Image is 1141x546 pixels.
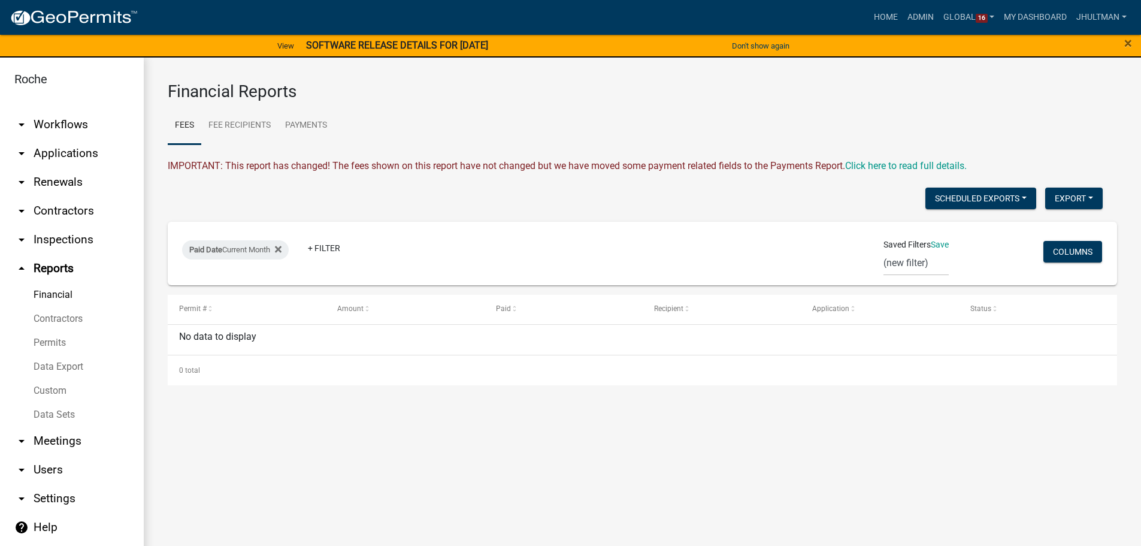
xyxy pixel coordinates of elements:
span: Amount [337,304,364,313]
span: × [1124,35,1132,52]
wm-modal-confirm: Upcoming Changes to Daily Fees Report [845,160,967,171]
datatable-header-cell: Recipient [642,295,800,324]
i: help [14,520,29,535]
datatable-header-cell: Status [959,295,1117,324]
a: Admin [903,6,939,29]
a: Payments [278,107,334,145]
a: View [273,36,299,56]
datatable-header-cell: Amount [326,295,484,324]
datatable-header-cell: Application [801,295,959,324]
a: Save [931,240,949,249]
a: + Filter [298,237,350,259]
a: Home [869,6,903,29]
span: Application [812,304,849,313]
i: arrow_drop_down [14,204,29,218]
a: Global16 [939,6,1000,29]
div: IMPORTANT: This report has changed! The fees shown on this report have not changed but we have mo... [168,159,1117,173]
a: Fees [168,107,201,145]
div: No data to display [168,325,1117,355]
i: arrow_drop_down [14,233,29,247]
span: Recipient [654,304,683,313]
i: arrow_drop_down [14,434,29,448]
span: Saved Filters [883,239,931,251]
div: 0 total [168,355,1117,385]
div: Current Month [182,240,289,260]
i: arrow_drop_down [14,117,29,132]
button: Scheduled Exports [925,188,1036,209]
span: 16 [976,14,988,23]
a: Click here to read full details. [845,160,967,171]
i: arrow_drop_down [14,146,29,161]
a: Fee Recipients [201,107,278,145]
datatable-header-cell: Permit # [168,295,326,324]
i: arrow_drop_down [14,175,29,189]
i: arrow_drop_up [14,261,29,276]
h3: Financial Reports [168,82,1117,102]
datatable-header-cell: Paid [484,295,642,324]
button: Export [1045,188,1103,209]
span: Paid [496,304,511,313]
i: arrow_drop_down [14,491,29,506]
a: jhultman [1072,6,1131,29]
span: Paid Date [189,245,222,254]
i: arrow_drop_down [14,463,29,477]
button: Columns [1043,241,1102,263]
button: Don't show again [727,36,794,56]
button: Close [1124,36,1132,50]
span: Status [970,304,991,313]
span: Permit # [179,304,207,313]
a: My Dashboard [999,6,1072,29]
strong: SOFTWARE RELEASE DETAILS FOR [DATE] [306,40,488,51]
